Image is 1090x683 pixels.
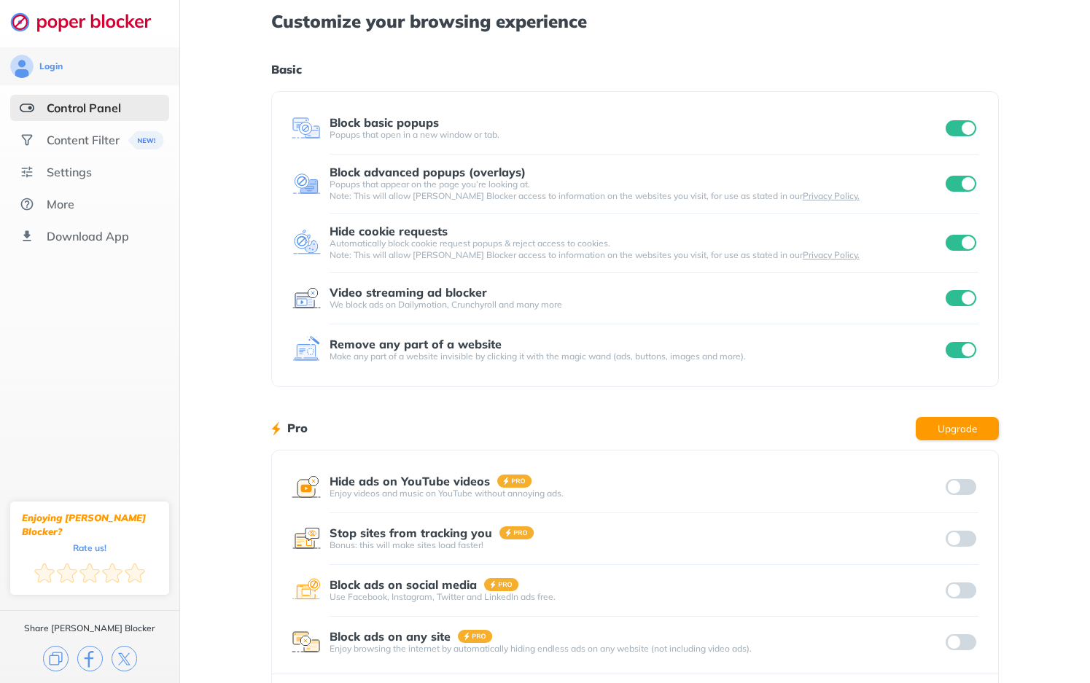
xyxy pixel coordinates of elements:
[73,545,106,551] div: Rate us!
[330,591,943,603] div: Use Facebook, Instagram, Twitter and LinkedIn ads free.
[24,622,155,634] div: Share [PERSON_NAME] Blocker
[112,646,137,671] img: x.svg
[330,630,451,643] div: Block ads on any site
[916,417,999,440] button: Upgrade
[292,524,321,553] img: feature icon
[497,475,532,488] img: pro-badge.svg
[330,286,487,299] div: Video streaming ad blocker
[47,133,120,147] div: Content Filter
[77,646,103,671] img: facebook.svg
[484,578,519,591] img: pro-badge.svg
[330,116,439,129] div: Block basic popups
[22,511,157,539] div: Enjoying [PERSON_NAME] Blocker?
[330,225,448,238] div: Hide cookie requests
[330,475,490,488] div: Hide ads on YouTube videos
[292,472,321,501] img: feature icon
[47,197,74,211] div: More
[271,12,999,31] h1: Customize your browsing experience
[20,197,34,211] img: about.svg
[39,61,63,72] div: Login
[330,337,502,351] div: Remove any part of a website
[458,630,493,643] img: pro-badge.svg
[47,229,129,243] div: Download App
[330,238,943,261] div: Automatically block cookie request popups & reject access to cookies. Note: This will allow [PERS...
[330,299,943,311] div: We block ads on Dailymotion, Crunchyroll and many more
[330,179,943,202] div: Popups that appear on the page you’re looking at. Note: This will allow [PERSON_NAME] Blocker acc...
[330,539,943,551] div: Bonus: this will make sites load faster!
[43,646,69,671] img: copy.svg
[10,55,34,78] img: avatar.svg
[292,576,321,605] img: feature icon
[287,418,308,437] h1: Pro
[20,101,34,115] img: features-selected.svg
[292,114,321,143] img: feature icon
[10,12,167,32] img: logo-webpage.svg
[330,526,492,539] div: Stop sites from tracking you
[330,578,477,591] div: Block ads on social media
[499,526,534,539] img: pro-badge.svg
[330,643,943,655] div: Enjoy browsing the internet by automatically hiding endless ads on any website (not including vid...
[292,228,321,257] img: feature icon
[271,60,999,79] h1: Basic
[330,488,943,499] div: Enjoy videos and music on YouTube without annoying ads.
[330,165,526,179] div: Block advanced popups (overlays)
[292,335,321,364] img: feature icon
[330,351,943,362] div: Make any part of a website invisible by clicking it with the magic wand (ads, buttons, images and...
[292,284,321,313] img: feature icon
[271,420,281,437] img: lighting bolt
[47,101,121,115] div: Control Panel
[330,129,943,141] div: Popups that open in a new window or tab.
[20,133,34,147] img: social.svg
[292,628,321,657] img: feature icon
[292,169,321,198] img: feature icon
[20,229,34,243] img: download-app.svg
[47,165,92,179] div: Settings
[128,131,164,149] img: menuBanner.svg
[803,190,860,201] a: Privacy Policy.
[803,249,860,260] a: Privacy Policy.
[20,165,34,179] img: settings.svg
